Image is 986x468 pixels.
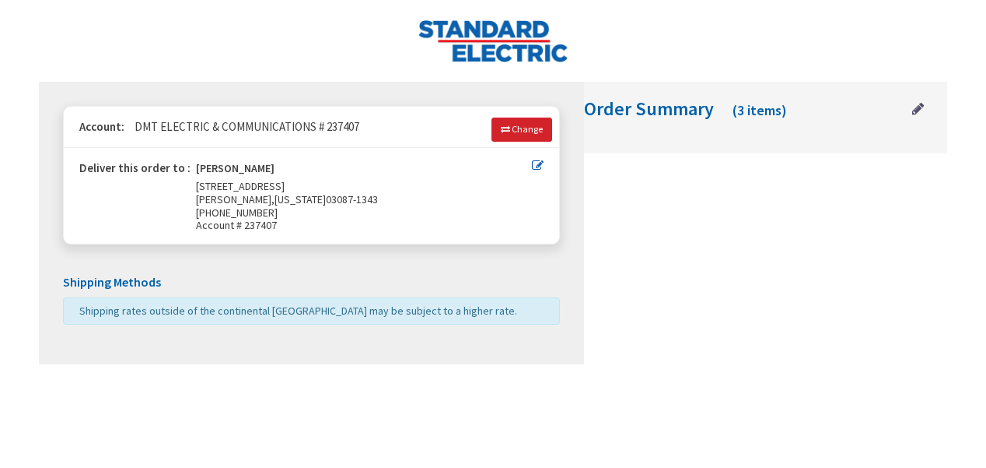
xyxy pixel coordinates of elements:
[79,304,517,318] span: Shipping rates outside of the continental [GEOGRAPHIC_DATA] may be subject to a higher rate.
[127,119,359,134] span: DMT ELECTRIC & COMMUNICATIONS # 237407
[491,118,552,141] a: Change
[584,97,714,121] span: Order Summary
[512,123,543,135] span: Change
[196,192,274,206] span: [PERSON_NAME],
[196,206,278,220] span: [PHONE_NUMBER]
[63,276,560,290] h5: Shipping Methods
[196,219,532,232] span: Account # 237407
[274,192,326,206] span: [US_STATE]
[196,162,274,180] strong: [PERSON_NAME]
[418,19,569,62] img: Standard Electric
[196,179,285,193] span: [STREET_ADDRESS]
[79,160,191,175] strong: Deliver this order to :
[326,192,378,206] span: 03087-1343
[733,101,787,119] span: (3 items)
[79,119,124,134] strong: Account:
